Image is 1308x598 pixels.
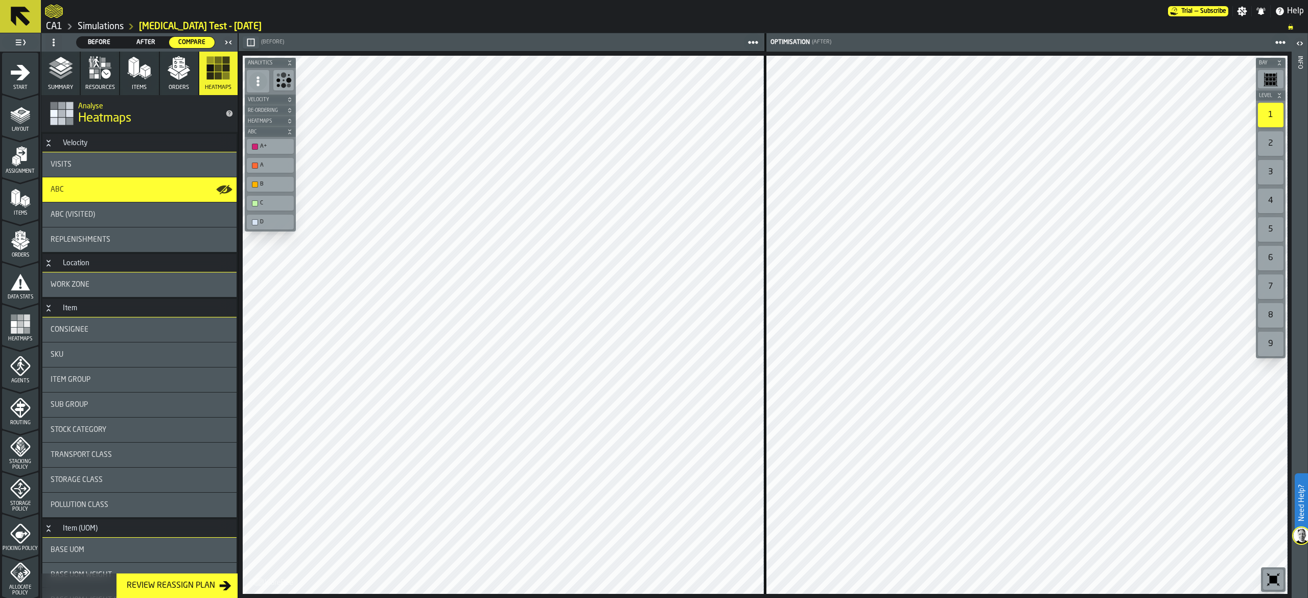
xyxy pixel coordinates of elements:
[1256,244,1286,272] div: button-toolbar-undefined
[42,177,237,202] div: stat-ABC
[169,37,215,48] div: thumb
[2,127,38,132] span: Layout
[51,281,89,289] span: Work Zone
[51,160,228,169] div: Title
[42,519,237,538] h3: title-section-Item (UOM)
[245,213,296,232] div: button-toolbar-undefined
[2,430,38,471] li: menu Stacking Policy
[51,451,228,459] div: Title
[42,272,237,297] div: stat-Work Zone
[1258,217,1283,242] div: 5
[169,36,215,49] label: button-switch-multi-Compare
[42,202,237,227] div: stat-ABC (Visited)
[260,143,291,150] div: A+
[51,236,228,244] div: Title
[42,393,237,417] div: stat-Sub Group
[51,236,110,244] span: Replenishments
[51,401,88,409] span: Sub Group
[42,367,237,392] div: stat-Item Group
[51,376,228,384] div: Title
[78,110,131,127] span: Heatmaps
[2,95,38,135] li: menu Layout
[51,501,108,509] span: Pollution Class
[173,38,211,47] span: Compare
[260,181,291,188] div: B
[221,36,236,49] label: button-toggle-Close me
[42,139,55,147] button: Button-Velocity-open
[245,116,296,126] button: button-
[123,36,169,49] label: button-switch-multi-After
[2,420,38,426] span: Routing
[2,169,38,174] span: Assignment
[51,351,63,359] span: SKU
[51,160,72,169] span: Visits
[1258,332,1283,356] div: 9
[1258,246,1283,270] div: 6
[51,571,112,579] span: Base UOM Weight
[1200,8,1226,15] span: Subscribe
[57,259,96,267] div: Location
[1296,474,1307,532] label: Need Help?
[2,346,38,387] li: menu Agents
[2,514,38,555] li: menu Picking Policy
[51,476,228,484] div: Title
[1258,274,1283,299] div: 7
[1258,189,1283,213] div: 4
[51,326,228,334] div: Title
[51,546,84,554] span: Base Uom
[2,35,38,50] label: button-toggle-Toggle Full Menu
[42,538,237,562] div: stat-Base Uom
[51,351,228,359] div: Title
[41,95,238,132] div: title-Heatmaps
[261,39,284,45] span: (Before)
[260,162,291,169] div: A
[51,186,228,194] div: Title
[42,152,237,177] div: stat-Visits
[1296,54,1303,595] div: Info
[216,177,232,202] label: button-toggle-Show on Map
[57,139,94,147] div: Velocity
[1195,8,1198,15] span: —
[1292,33,1307,598] header: Info
[245,175,296,194] div: button-toolbar-undefined
[1287,5,1304,17] span: Help
[42,134,237,152] h3: title-section-Velocity
[1256,129,1286,158] div: button-toolbar-undefined
[51,426,106,434] span: Stock Category
[246,97,285,103] span: Velocity
[249,198,292,209] div: C
[51,501,228,509] div: Title
[2,459,38,470] span: Stacking Policy
[51,186,64,194] span: ABC
[42,259,55,267] button: Button-Location-open
[1256,272,1286,301] div: button-toolbar-undefined
[51,546,228,554] div: Title
[1261,567,1286,592] div: button-toolbar-undefined
[1293,35,1307,54] label: button-toggle-Open
[2,211,38,216] span: Items
[246,129,285,135] span: ABC
[42,304,55,312] button: Button-Item-open
[42,468,237,492] div: stat-Storage Class
[51,476,103,484] span: Storage Class
[2,388,38,429] li: menu Routing
[116,573,238,598] button: button-Review Reassign Plan
[245,127,296,137] button: button-
[51,281,228,289] div: Title
[275,72,292,88] svg: Show Congestion
[243,36,259,49] button: button-
[2,136,38,177] li: menu Assignment
[2,472,38,513] li: menu Storage Policy
[1258,103,1283,127] div: 1
[51,451,112,459] span: Transport Class
[2,85,38,90] span: Start
[78,100,217,110] h2: Sub Title
[768,39,810,46] div: Optimisation
[245,105,296,116] button: button-
[1256,90,1286,101] button: button-
[42,443,237,467] div: stat-Transport Class
[57,524,104,533] div: Item (UOM)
